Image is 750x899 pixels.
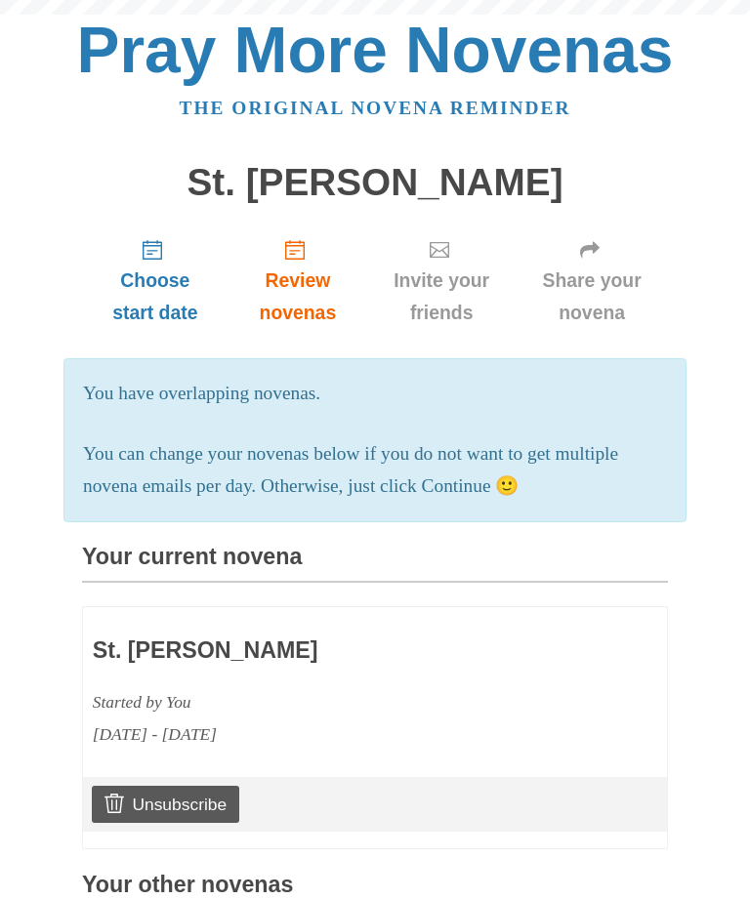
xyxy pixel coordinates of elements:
a: Choose start date [82,223,229,339]
span: Share your novena [535,265,648,329]
h1: St. [PERSON_NAME] [82,162,668,204]
div: Started by You [93,686,544,718]
a: Invite your friends [367,223,516,339]
a: The original novena reminder [180,98,571,118]
h3: Your current novena [82,545,668,583]
span: Invite your friends [387,265,496,329]
a: Unsubscribe [92,786,239,823]
a: Pray More Novenas [77,14,674,86]
a: Review novenas [229,223,367,339]
a: Share your novena [516,223,668,339]
span: Choose start date [102,265,209,329]
p: You have overlapping novenas. [83,378,667,410]
span: Review novenas [248,265,348,329]
h3: St. [PERSON_NAME] [93,638,544,664]
p: You can change your novenas below if you do not want to get multiple novena emails per day. Other... [83,438,667,503]
div: [DATE] - [DATE] [93,718,544,751]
